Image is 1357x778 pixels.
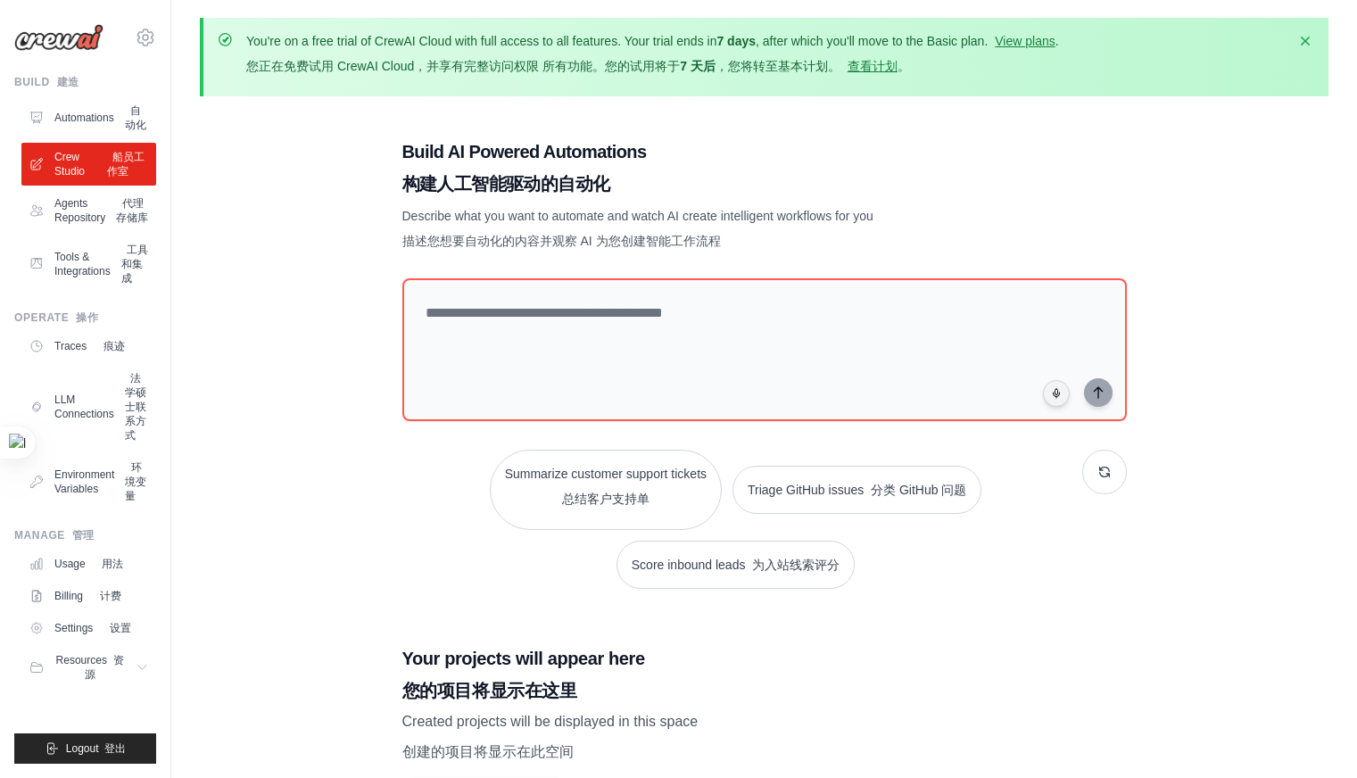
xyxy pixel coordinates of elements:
[21,646,156,689] button: Resources 资源
[995,34,1055,48] a: View plans
[14,310,156,325] div: Operate
[57,76,79,88] font: 建造
[402,234,721,248] font: 描述您想要自动化的内容并观察 AI 为您创建智能工作流程
[66,741,126,756] span: Logout
[21,453,156,510] a: Environment Variables 环境变量
[1043,380,1070,407] button: Click to speak your automation idea
[121,244,149,285] font: 工具和集成
[125,372,146,442] font: 法学硕士联系方式
[402,646,1127,710] h3: Your projects will appear here
[402,681,577,700] font: 您的项目将显示在这里
[680,59,716,73] strong: 7 天后
[402,710,1127,771] p: Created projects will be displayed in this space
[732,466,981,514] button: Triage GitHub issues 分类 GitHub 问题
[848,59,898,73] a: 查看计划
[616,541,855,589] button: Score inbound leads 为入站线索评分
[14,733,156,764] button: Logout 登出
[116,197,148,224] font: 代理存储库
[103,340,125,352] font: 痕迹
[104,742,126,755] font: 登出
[1082,450,1127,494] button: Get new suggestions
[14,528,156,542] div: Manage
[21,189,156,232] a: Agents Repository 代理存储库
[21,332,156,360] a: Traces 痕迹
[21,96,156,139] a: Automations 自动化
[54,653,125,682] span: Resources
[21,236,156,293] a: Tools & Integrations 工具和集成
[107,151,145,178] font: 船员工作室
[21,582,156,610] a: Billing 计费
[716,34,756,48] strong: 7 days
[752,558,840,572] font: 为入站线索评分
[102,558,123,570] font: 用法
[21,550,156,578] a: Usage 用法
[490,450,722,530] button: Summarize customer support tickets总结客户支持单
[402,139,1002,203] h1: Build AI Powered Automations
[21,614,156,642] a: Settings 设置
[402,174,610,194] font: 构建人工智能驱动的自动化
[871,483,966,497] font: 分类 GitHub 问题
[21,364,156,450] a: LLM Connections 法学硕士联系方式
[125,104,146,131] font: 自动化
[72,529,95,542] font: 管理
[14,24,103,51] img: Logo
[21,143,156,186] a: Crew Studio 船员工作室
[125,461,146,502] font: 环境变量
[14,75,156,89] div: Build
[246,32,1059,82] p: You're on a free trial of CrewAI Cloud with full access to all features. Your trial ends in , aft...
[246,59,910,73] font: 您正在免费试用 CrewAI Cloud，并享有完整访问权限 所有功能。您的试用将于 ，您将转至基本计划。 。
[562,492,650,506] font: 总结客户支持单
[76,311,98,324] font: 操作
[402,207,1002,257] p: Describe what you want to automate and watch AI create intelligent workflows for you
[402,744,574,759] font: 创建的项目将显示在此空间
[100,590,121,602] font: 计费
[110,622,131,634] font: 设置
